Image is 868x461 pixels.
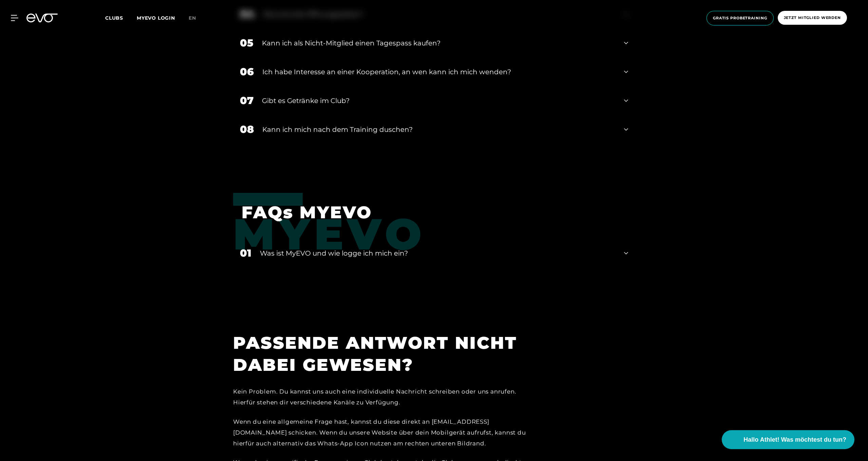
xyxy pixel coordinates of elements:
[240,93,253,108] div: 07
[189,15,196,21] span: en
[776,11,849,25] a: Jetzt Mitglied werden
[240,245,251,261] div: 01
[105,15,123,21] span: Clubs
[784,15,841,21] span: Jetzt Mitglied werden
[240,35,253,51] div: 05
[233,386,539,408] div: Kein Problem. Du kannst uns auch eine individuelle Nachricht schreiben oder uns anrufen. Hierfür ...
[105,15,137,21] a: Clubs
[704,11,776,25] a: Gratis Probetraining
[242,201,618,223] h1: FAQs MYEVO
[262,124,616,135] div: Kann ich mich nach dem Training duschen?
[713,15,767,21] span: Gratis Probetraining
[240,122,254,137] div: 08
[137,15,175,21] a: MYEVO LOGIN
[189,14,204,22] a: en
[233,416,539,449] div: Wenn du eine allgemeine Frage hast, kannst du diese direkt an [EMAIL_ADDRESS][DOMAIN_NAME] schick...
[260,248,616,258] div: Was ist MyEVO und wie logge ich mich ein?
[233,332,539,376] h1: PASSENDE ANTWORT NICHT DABEI GEWESEN?
[262,67,616,77] div: Ich habe Interesse an einer Kooperation, an wen kann ich mich wenden?
[240,64,254,79] div: 06
[262,38,616,48] div: Kann ich als Nicht-Mitglied einen Tagespass kaufen?
[743,435,846,444] span: Hallo Athlet! Was möchtest du tun?
[262,96,616,106] div: Gibt es Getränke im Club?
[722,430,854,449] button: Hallo Athlet! Was möchtest du tun?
